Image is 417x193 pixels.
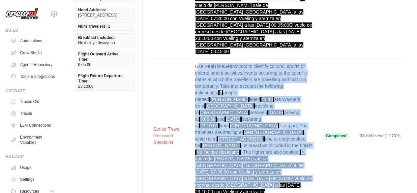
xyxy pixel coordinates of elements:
a: Traces [8,108,58,119]
div: Operate [5,88,58,94]
span: [GEOGRAPHIC_DATA] [199,110,250,115]
span: Completed [323,133,349,139]
span: 2 [218,90,223,95]
span: No incluye desayuno [78,40,115,46]
span: [GEOGRAPHIC_DATA] [229,123,280,128]
span: 23:10:00 [199,123,220,128]
span: [DATE] [267,110,284,115]
div: Widget de chat [384,161,417,193]
span: 9:05:00 [78,62,91,67]
span: Best [GEOGRAPHIC_DATA] [243,130,304,135]
span: No incluye desayuno [195,149,241,155]
a: Environment Variables [8,132,58,148]
span: Flight Return Departure Time: [78,73,129,84]
span: 2 [108,24,110,29]
span: (11.73%) [384,134,401,138]
a: Crew Studio [8,48,58,58]
span: Breakfast Included: [78,35,115,40]
a: Tools & Integrations [8,71,58,82]
span: [GEOGRAPHIC_DATA] [204,103,255,109]
span: [STREET_ADDRESS] [78,13,117,18]
span: Hotel Address: [78,7,106,13]
div: Manage [5,154,58,160]
span: [PERSON_NAME] [200,143,241,148]
a: Automations [8,36,58,46]
span: Flight Outward Arrival Time: [78,51,129,62]
a: Traces Old [8,96,58,107]
iframe: Chat Widget [384,161,417,193]
a: Settings [8,174,58,185]
span: [PERSON_NAME] [209,97,250,102]
span: 23:10:00 [78,84,94,89]
img: Logo [5,8,38,20]
span: 9:05:00 [199,116,217,122]
div: Build [5,28,58,33]
span: [DATE] [224,116,242,122]
a: Usage [8,162,58,173]
button: Senior Travel Research Specialist [153,126,184,145]
span: 42,43 [260,97,274,102]
span: Num Travelers: [78,24,107,29]
a: LLM Connections [8,120,58,131]
a: Agents Repository [8,59,58,70]
span: [STREET_ADDRESS] [217,136,265,142]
